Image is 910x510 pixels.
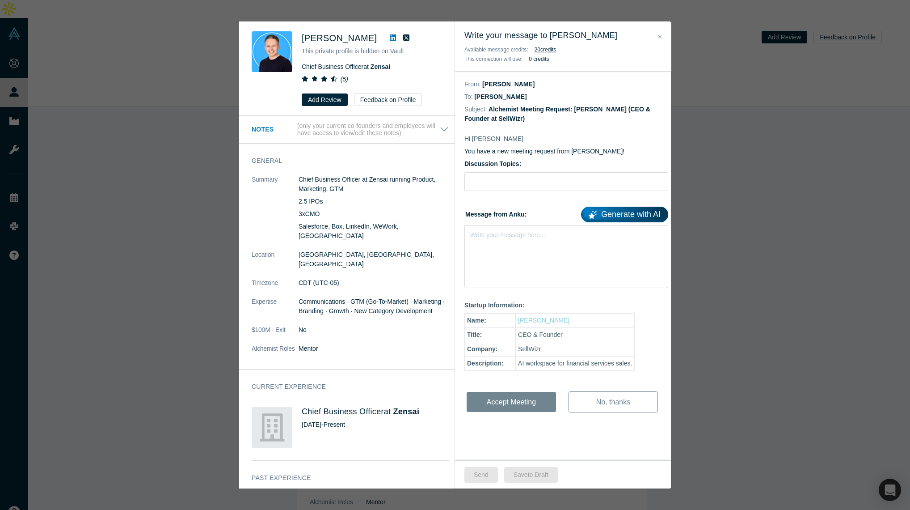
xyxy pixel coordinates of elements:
p: You have a new meeting request from [PERSON_NAME]! [464,147,668,156]
button: Add Review [302,93,348,106]
label: Message from Anku: [464,204,668,222]
div: rdw-wrapper [464,225,668,288]
dd: [PERSON_NAME] [474,93,527,100]
a: Zensai [393,407,420,416]
p: 3xCMO [299,209,449,219]
dd: Alchemist Meeting Request: [PERSON_NAME] (CEO & Founder at SellWizr) [464,106,650,122]
a: Zensai [371,63,390,70]
button: Feedback on Profile [354,93,422,106]
img: Robin Daniels's Profile Image [252,31,292,72]
dt: Alchemist Roles [252,344,299,363]
dt: Summary [252,175,299,250]
dd: CDT (UTC-05) [299,278,449,288]
span: Chief Business Officer at [302,63,390,70]
dt: Timezone [252,278,299,297]
b: 0 credits [529,56,549,62]
button: Close [655,32,665,42]
button: Saveto Draft [504,467,558,483]
i: ( 5 ) [341,76,348,83]
p: Hi [PERSON_NAME] - [464,134,668,144]
h3: General [252,156,436,166]
h3: Past Experience [252,473,436,483]
button: Notes (only your current co-founders and employees will have access to view/edit these notes) [252,122,449,137]
span: Available message credits: [464,47,528,53]
p: Chief Business Officer at Zensai running Product, Marketing, GTM [299,175,449,194]
p: This private profile is hidden on Vault [302,47,442,56]
dt: Subject: [464,105,487,114]
dt: $100M+ Exit [252,325,299,344]
h3: Current Experience [252,382,436,391]
dd: [PERSON_NAME] [482,81,535,88]
h4: Chief Business Officer at [302,407,449,417]
dt: From: [464,80,481,89]
span: Communications · GTM (Go-To-Market) · Marketing · Branding · Growth · New Category Development [299,298,445,314]
button: 20credits [535,45,556,54]
dt: To: [464,92,473,102]
dd: No [299,325,449,335]
div: [DATE] - Present [302,420,449,429]
dd: [GEOGRAPHIC_DATA], [GEOGRAPHIC_DATA], [GEOGRAPHIC_DATA] [299,250,449,269]
p: (only your current co-founders and employees will have access to view/edit these notes) [297,122,440,137]
a: Generate with AI [581,207,668,222]
dt: Location [252,250,299,278]
h3: Write your message to [PERSON_NAME] [464,30,661,42]
h3: Notes [252,125,295,134]
label: Discussion Topics: [464,159,668,169]
div: rdw-editor [471,229,662,238]
img: Zensai's Logo [252,407,292,448]
span: [PERSON_NAME] [302,33,377,43]
dt: Expertise [252,297,299,325]
span: This connection will use: [464,56,522,62]
dd: Mentor [299,344,449,353]
p: 2.5 IPOs [299,197,449,206]
button: Send [464,467,498,483]
p: Salesforce, Box, LinkedIn, WeWork, [GEOGRAPHIC_DATA] [299,222,449,241]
